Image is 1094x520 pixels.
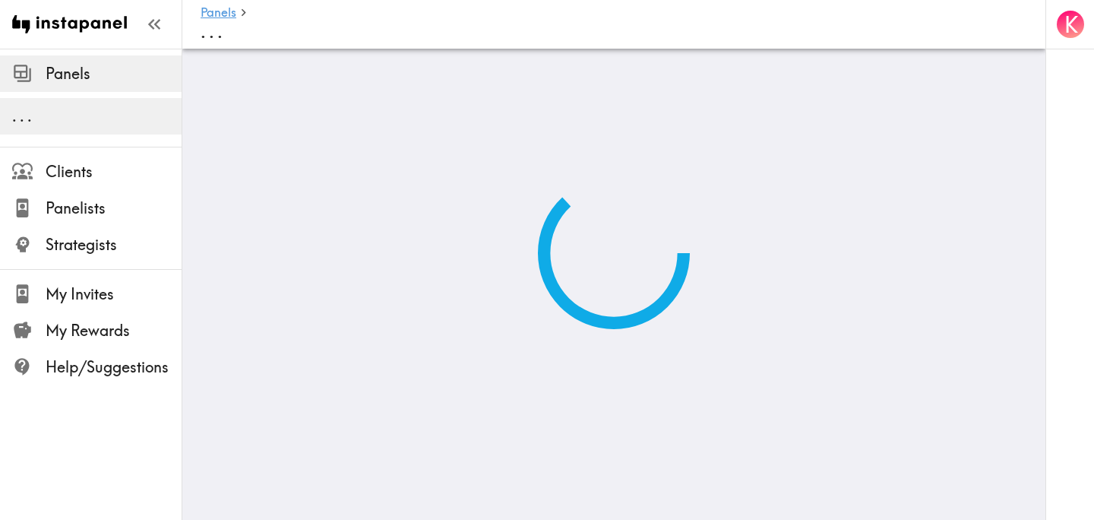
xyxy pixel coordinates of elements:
a: Panels [201,6,236,21]
span: . [209,20,214,43]
span: Panels [46,63,182,84]
span: Clients [46,161,182,182]
span: My Rewards [46,320,182,341]
span: . [201,20,206,43]
button: K [1055,9,1086,40]
span: Strategists [46,234,182,255]
span: K [1064,11,1078,38]
span: . [12,106,17,125]
span: Help/Suggestions [46,357,182,378]
span: . [20,106,24,125]
span: . [217,20,223,43]
span: Panelists [46,198,182,219]
span: My Invites [46,284,182,305]
span: . [27,106,32,125]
